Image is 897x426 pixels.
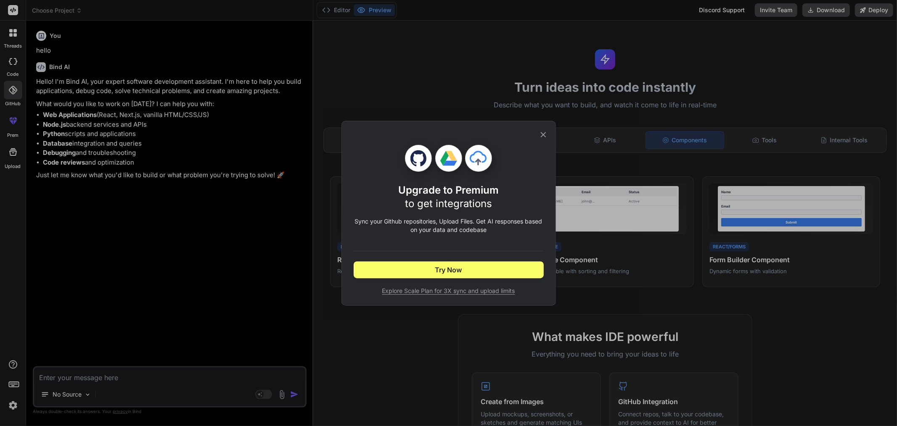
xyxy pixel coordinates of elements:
[354,261,544,278] button: Try Now
[435,265,462,275] span: Try Now
[405,197,492,210] span: to get integrations
[354,287,544,295] span: Explore Scale Plan for 3X sync and upload limits
[398,184,499,210] h1: Upgrade to Premium
[354,217,544,234] p: Sync your Github repositories, Upload Files. Get AI responses based on your data and codebase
